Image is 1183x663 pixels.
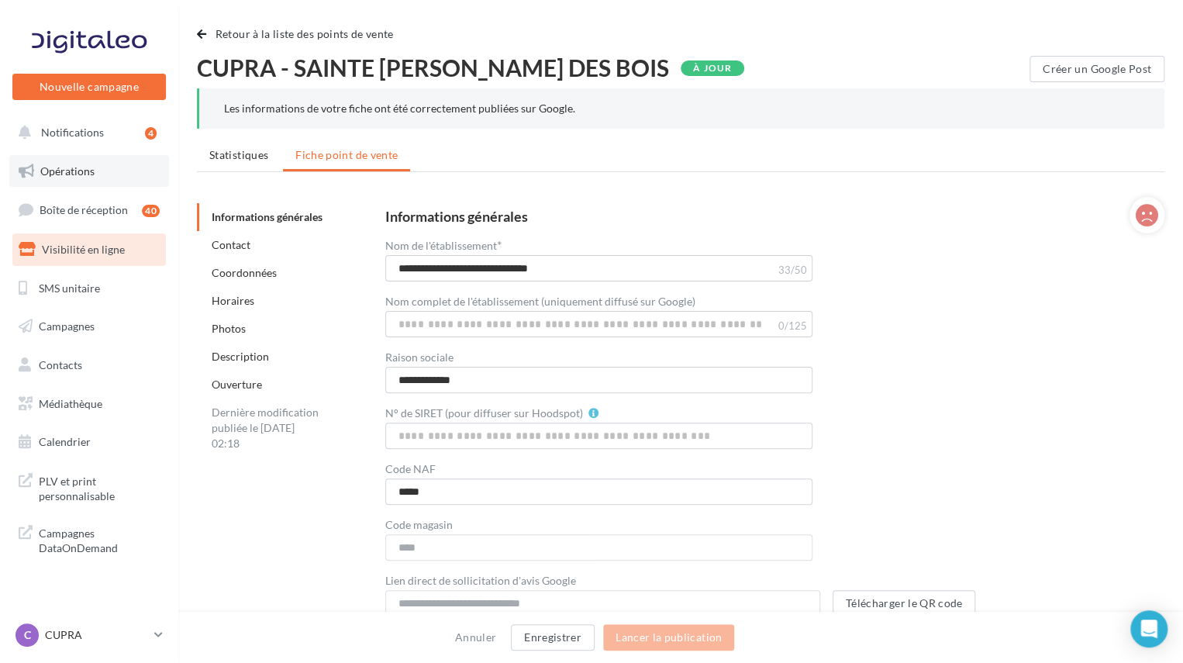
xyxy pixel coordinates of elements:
span: C [24,627,31,643]
span: Contacts [39,358,82,371]
a: Opérations [9,155,169,188]
label: 33/50 [778,265,806,275]
span: Visibilité en ligne [42,243,125,256]
button: Nouvelle campagne [12,74,166,100]
a: Boîte de réception40 [9,193,169,226]
a: Médiathèque [9,388,169,420]
button: Retour à la liste des points de vente [197,25,400,43]
a: Horaires [212,294,254,307]
a: Ouverture [212,378,262,391]
button: Enregistrer [511,624,595,651]
p: CUPRA [45,627,148,643]
div: 4 [145,127,157,140]
label: Lien direct de sollicitation d'avis Google [385,575,576,586]
span: Statistiques [209,148,268,161]
label: 0/125 [778,321,806,331]
button: Notifications 4 [9,116,163,149]
a: Contacts [9,349,169,382]
label: N° de SIRET (pour diffuser sur Hoodspot) [385,408,583,419]
div: Les informations de votre fiche ont été correctement publiées sur Google. [224,101,1140,116]
label: Raison sociale [385,352,454,363]
span: Campagnes DataOnDemand [39,523,160,556]
div: À jour [681,60,744,76]
a: Calendrier [9,426,169,458]
a: Contact [212,238,250,251]
a: SMS unitaire [9,272,169,305]
span: Campagnes [39,319,95,333]
div: 40 [142,205,160,217]
span: Calendrier [39,435,91,448]
a: Campagnes [9,310,169,343]
span: Retour à la liste des points de vente [216,27,394,40]
span: SMS unitaire [39,281,100,294]
label: Nom complet de l'établissement (uniquement diffusé sur Google) [385,296,695,307]
label: Nom de l'établissement [385,239,502,251]
button: Lancer la publication [603,624,734,651]
span: PLV et print personnalisable [39,471,160,504]
label: Code magasin [385,520,453,530]
div: Open Intercom Messenger [1130,610,1167,647]
span: Opérations [40,164,95,178]
a: PLV et print personnalisable [9,464,169,510]
a: Informations générales [212,210,322,223]
a: Campagnes DataOnDemand [9,516,169,562]
span: Médiathèque [39,397,102,410]
div: Informations générales [385,209,528,223]
div: Dernière modification publiée le [DATE] 02:18 [197,399,336,458]
button: Annuler [449,628,502,647]
a: Description [212,350,269,363]
label: Code NAF [385,464,436,475]
button: Télécharger le QR code [833,590,976,616]
a: C CUPRA [12,620,166,650]
span: Boîte de réception [40,203,128,216]
a: Photos [212,322,246,335]
span: CUPRA - SAINTE [PERSON_NAME] DES BOIS [197,56,669,79]
a: Visibilité en ligne [9,233,169,266]
span: Notifications [41,126,104,139]
a: Coordonnées [212,266,277,279]
button: Créer un Google Post [1030,56,1164,82]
